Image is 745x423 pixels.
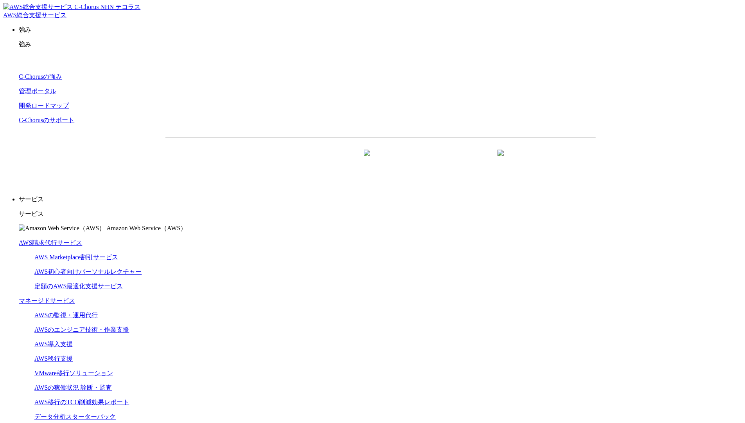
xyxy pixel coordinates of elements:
a: C-Chorusのサポート [19,117,74,123]
a: VMware移行ソリューション [34,370,113,376]
a: AWS総合支援サービス C-Chorus NHN テコラスAWS総合支援サービス [3,4,140,18]
a: 開発ロードマップ [19,102,69,109]
a: AWS移行支援 [34,355,73,362]
a: マネージドサービス [19,297,75,304]
a: 定額のAWS最適化支援サービス [34,283,123,289]
a: まずは相談する [384,150,510,170]
a: AWSの監視・運用代行 [34,312,98,318]
a: データ分析スターターパック [34,413,116,420]
a: AWS導入支援 [34,341,73,347]
a: AWS初心者向けパーソナルレクチャー [34,268,142,275]
a: AWS Marketplace割引サービス [34,254,118,260]
p: 強み [19,40,742,49]
p: 強み [19,26,742,34]
a: C-Chorusの強み [19,73,62,80]
a: 資料を請求する [251,150,377,170]
img: Amazon Web Service（AWS） [19,224,105,233]
img: 矢印 [364,150,370,170]
a: AWSの稼働状況 診断・監査 [34,384,112,391]
a: AWSのエンジニア技術・作業支援 [34,326,129,333]
p: サービス [19,210,742,218]
img: 矢印 [497,150,504,170]
a: AWS移行のTCO削減効果レポート [34,399,129,405]
span: Amazon Web Service（AWS） [106,225,187,231]
a: 管理ポータル [19,88,56,94]
a: AWS請求代行サービス [19,239,82,246]
p: サービス [19,195,742,204]
img: AWS総合支援サービス C-Chorus [3,3,99,11]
